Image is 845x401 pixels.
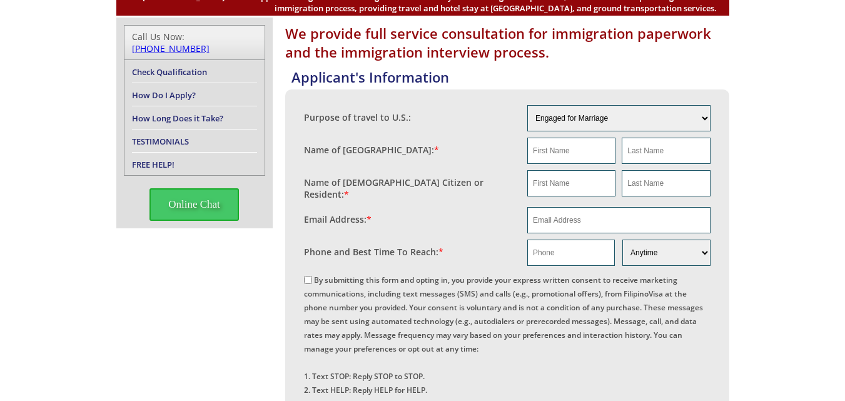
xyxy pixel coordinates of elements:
[527,138,615,164] input: First Name
[285,24,729,61] h1: We provide full service consultation for immigration paperwork and the immigration interview proc...
[527,170,615,196] input: First Name
[527,207,711,233] input: Email Address
[622,170,710,196] input: Last Name
[132,43,210,54] a: [PHONE_NUMBER]
[132,113,223,124] a: How Long Does it Take?
[304,176,515,200] label: Name of [DEMOGRAPHIC_DATA] Citizen or Resident:
[132,66,207,78] a: Check Qualification
[304,246,443,258] label: Phone and Best Time To Reach:
[622,240,710,266] select: Phone and Best Reach Time are required.
[527,240,615,266] input: Phone
[304,213,372,225] label: Email Address:
[304,144,439,156] label: Name of [GEOGRAPHIC_DATA]:
[132,136,189,147] a: TESTIMONIALS
[304,276,312,284] input: By submitting this form and opting in, you provide your express written consent to receive market...
[622,138,710,164] input: Last Name
[149,188,239,221] span: Online Chat
[304,111,411,123] label: Purpose of travel to U.S.:
[132,31,257,54] div: Call Us Now:
[132,159,175,170] a: FREE HELP!
[132,89,196,101] a: How Do I Apply?
[291,68,729,86] h4: Applicant's Information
